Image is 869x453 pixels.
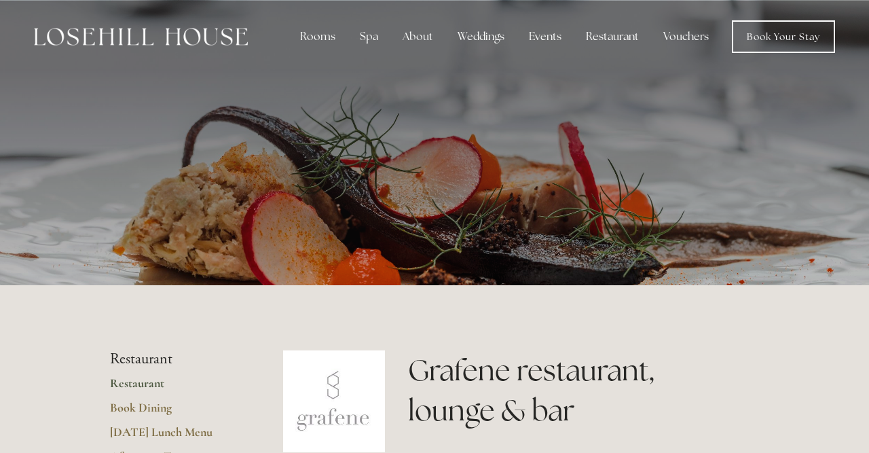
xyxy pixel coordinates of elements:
[575,23,650,50] div: Restaurant
[392,23,444,50] div: About
[110,424,240,449] a: [DATE] Lunch Menu
[652,23,720,50] a: Vouchers
[349,23,389,50] div: Spa
[283,350,385,452] img: grafene.jpg
[110,350,240,368] li: Restaurant
[110,400,240,424] a: Book Dining
[518,23,572,50] div: Events
[289,23,346,50] div: Rooms
[732,20,835,53] a: Book Your Stay
[110,376,240,400] a: Restaurant
[34,28,248,46] img: Losehill House
[447,23,515,50] div: Weddings
[408,350,759,431] h1: Grafene restaurant, lounge & bar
